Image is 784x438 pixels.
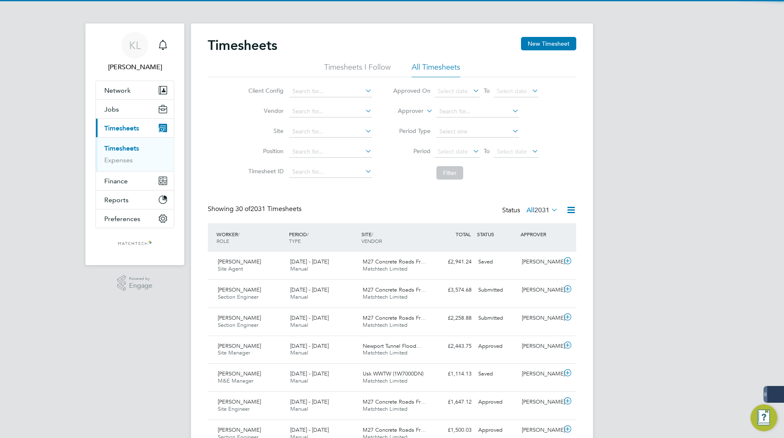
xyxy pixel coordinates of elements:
span: Manual [290,265,308,272]
div: [PERSON_NAME] [518,283,562,297]
span: Manual [290,321,308,328]
div: £2,258.88 [431,311,475,325]
div: [PERSON_NAME] [518,311,562,325]
input: Search for... [289,126,372,138]
div: SITE [359,227,432,248]
input: Search for... [289,86,372,97]
span: Usk WWTW (1W7000DN) [363,370,423,377]
span: Select date [497,148,527,155]
a: Go to home page [95,237,174,250]
div: Approved [475,395,518,409]
label: Client Config [246,87,284,94]
span: TOTAL [456,231,471,237]
span: Select date [438,148,468,155]
div: [PERSON_NAME] [518,339,562,353]
div: PERIOD [287,227,359,248]
li: Timesheets I Follow [324,62,391,77]
div: [PERSON_NAME] [518,395,562,409]
label: Position [246,147,284,155]
h2: Timesheets [208,37,277,54]
span: [DATE] - [DATE] [290,370,329,377]
span: Matchtech Limited [363,265,407,272]
span: [PERSON_NAME] [218,370,261,377]
div: £2,941.24 [431,255,475,269]
a: Expenses [104,156,133,164]
input: Search for... [289,106,372,117]
span: Section Engineer [218,321,258,328]
span: [PERSON_NAME] [218,398,261,405]
label: Site [246,127,284,135]
span: M27 Concrete Roads Fr… [363,398,426,405]
div: £2,443.75 [431,339,475,353]
label: Vendor [246,107,284,115]
button: Jobs [96,100,174,118]
span: KL [129,40,141,51]
div: Status [502,205,560,216]
div: Approved [475,423,518,437]
button: Reports [96,190,174,209]
label: Approved On [393,87,431,94]
button: Preferences [96,209,174,228]
span: [PERSON_NAME] [218,286,261,293]
li: All Timesheets [412,62,460,77]
label: Period Type [393,127,431,135]
button: New Timesheet [521,37,576,50]
span: Newport Tunnel Flood… [363,342,422,349]
div: £3,574.68 [431,283,475,297]
div: Timesheets [96,137,174,171]
span: / [307,231,309,237]
span: Site Agent [218,265,243,272]
span: Jobs [104,105,119,113]
div: WORKER [214,227,287,248]
span: Site Engineer [218,405,250,412]
span: Matchtech Limited [363,377,407,384]
a: KL[PERSON_NAME] [95,32,174,72]
span: [DATE] - [DATE] [290,342,329,349]
span: Site Manager [218,349,250,356]
span: Matchtech Limited [363,349,407,356]
div: Showing [208,205,303,214]
img: matchtech-logo-retina.png [118,237,152,250]
span: Engage [129,282,152,289]
span: To [481,85,492,96]
button: Finance [96,172,174,190]
span: / [238,231,240,237]
a: Timesheets [104,144,139,152]
span: M27 Concrete Roads Fr… [363,258,426,265]
span: [DATE] - [DATE] [290,258,329,265]
div: Approved [475,339,518,353]
div: APPROVER [518,227,562,242]
span: Matchtech Limited [363,405,407,412]
span: Manual [290,293,308,300]
div: [PERSON_NAME] [518,367,562,381]
span: M27 Concrete Roads Fr… [363,426,426,433]
span: M&E Manager [218,377,253,384]
span: Manual [290,405,308,412]
span: 30 of [235,205,250,213]
span: [PERSON_NAME] [218,314,261,321]
span: Manual [290,377,308,384]
span: [PERSON_NAME] [218,258,261,265]
label: Approver [386,107,423,115]
span: Powered by [129,275,152,282]
span: 2031 [534,206,549,214]
span: Reports [104,196,129,204]
span: M27 Concrete Roads Fr… [363,314,426,321]
span: Section Engineer [218,293,258,300]
div: [PERSON_NAME] [518,255,562,269]
span: Finance [104,177,128,185]
span: Select date [497,87,527,95]
input: Search for... [289,166,372,178]
span: [DATE] - [DATE] [290,426,329,433]
span: TYPE [289,237,301,244]
div: £1,114.13 [431,367,475,381]
span: M27 Concrete Roads Fr… [363,286,426,293]
input: Search for... [436,106,519,117]
span: Karolina Linda [95,62,174,72]
div: Submitted [475,283,518,297]
div: Submitted [475,311,518,325]
span: Matchtech Limited [363,321,407,328]
span: [DATE] - [DATE] [290,398,329,405]
span: [PERSON_NAME] [218,342,261,349]
span: Preferences [104,215,140,223]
